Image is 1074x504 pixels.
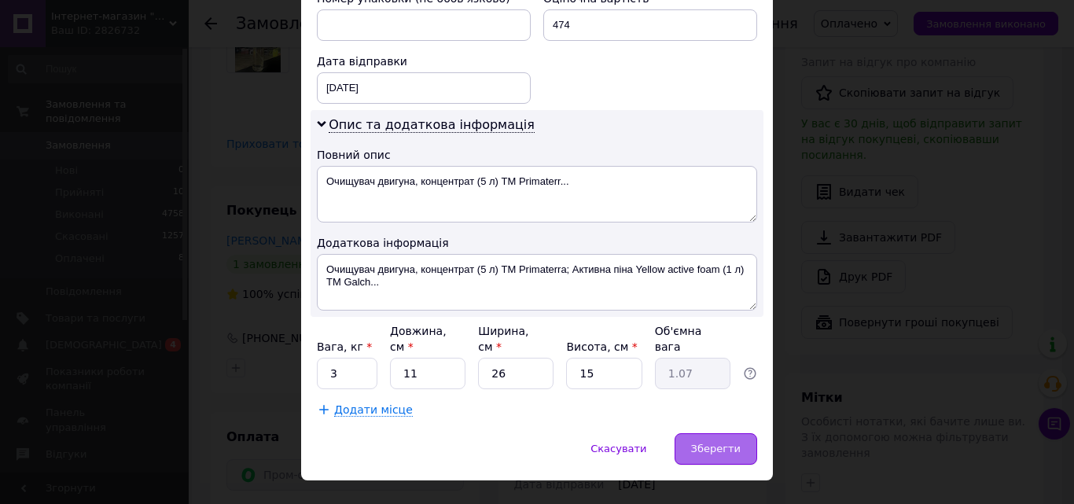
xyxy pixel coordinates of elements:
[317,53,531,69] div: Дата відправки
[317,147,757,163] div: Повний опис
[390,325,447,353] label: Довжина, см
[590,443,646,454] span: Скасувати
[691,443,741,454] span: Зберегти
[329,117,535,133] span: Опис та додаткова інформація
[317,340,372,353] label: Вага, кг
[334,403,413,417] span: Додати місце
[655,323,730,355] div: Об'ємна вага
[317,235,757,251] div: Додаткова інформація
[478,325,528,353] label: Ширина, см
[317,254,757,311] textarea: Очищувач двигуна, концентрат (5 л) ТМ Primaterra; Активна піна Yellow active foam (1 л) ТМ Galch...
[566,340,637,353] label: Висота, см
[317,166,757,223] textarea: Очищувач двигуна, концентрат (5 л) ТМ Primaterr...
